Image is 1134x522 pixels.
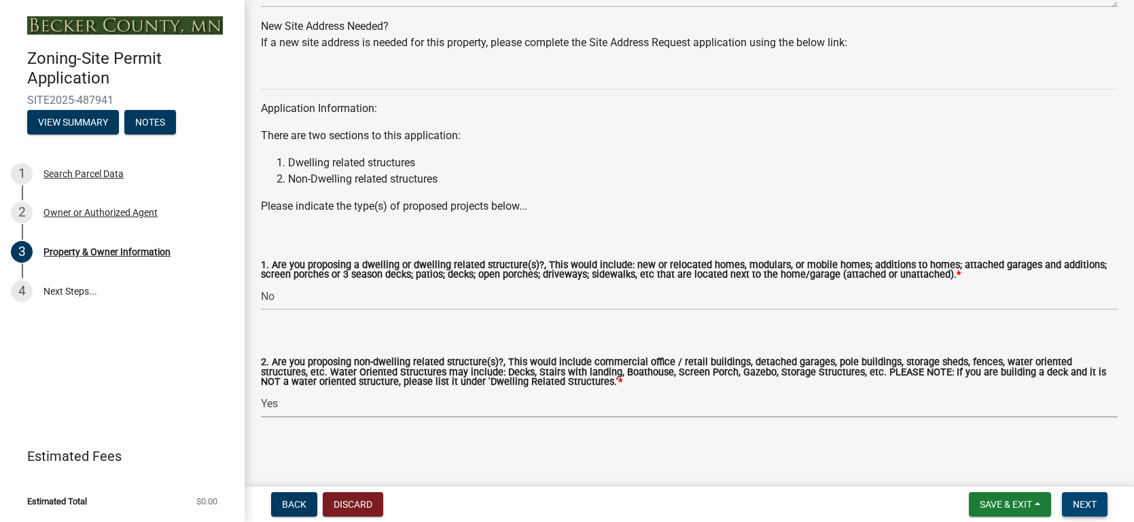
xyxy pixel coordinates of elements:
[980,499,1032,510] span: Save & Exit
[11,443,223,470] a: Estimated Fees
[11,241,33,263] div: 3
[43,169,124,179] div: Search Parcel Data
[1062,492,1108,517] button: Next
[11,280,33,302] div: 4
[27,117,119,128] wm-modal-confirm: Summary
[261,18,1118,51] div: New Site Address Needed?
[261,128,1118,144] p: There are two sections to this application:
[11,202,33,223] div: 2
[27,94,217,107] span: SITE2025-487941
[261,100,1118,117] p: Application Information:
[969,492,1051,517] button: Save & Exit
[124,110,176,134] button: Notes
[282,499,306,510] span: Back
[43,208,158,217] div: Owner or Authorized Agent
[261,35,1118,51] div: If a new site address is needed for this property, please complete the Site Address Request appli...
[323,492,383,517] button: Discard
[27,110,119,134] button: View Summary
[288,155,1118,171] li: Dwelling related structures
[124,117,176,128] wm-modal-confirm: Notes
[261,198,1118,215] p: Please indicate the type(s) of proposed projects below...
[196,497,217,506] span: $0.00
[27,497,87,506] span: Estimated Total
[43,247,171,257] div: Property & Owner Information
[261,261,1118,280] label: 1. Are you proposing a dwelling or dwelling related structure(s)?, This would include: new or rel...
[27,16,223,35] img: Becker County, Minnesota
[288,171,1118,187] li: Non-Dwelling related structures
[27,49,234,88] h4: Zoning-Site Permit Application
[1073,499,1097,510] span: Next
[261,358,1118,387] label: 2. Are you proposing non-dwelling related structure(s)?, This would include commercial office / r...
[11,163,33,185] div: 1
[271,492,317,517] button: Back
